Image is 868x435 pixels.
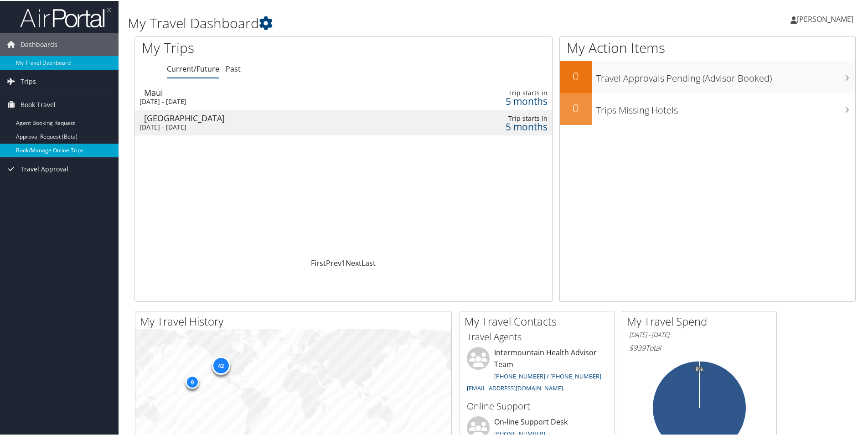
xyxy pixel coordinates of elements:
h3: Travel Approvals Pending (Advisor Booked) [596,67,855,84]
div: Trip starts in [438,88,548,96]
a: [EMAIL_ADDRESS][DOMAIN_NAME] [467,383,563,391]
h2: My Travel Spend [627,313,776,328]
span: [PERSON_NAME] [797,13,853,23]
a: Next [346,257,362,267]
a: 0Travel Approvals Pending (Advisor Booked) [560,60,855,92]
a: Past [226,63,241,73]
span: Dashboards [21,32,57,55]
h2: My Travel History [140,313,451,328]
a: Prev [326,257,341,267]
div: 5 months [438,122,548,130]
div: [DATE] - [DATE] [139,122,378,130]
div: Trip starts in [438,114,548,122]
h2: 0 [560,99,592,115]
h3: Trips Missing Hotels [596,98,855,116]
span: $939 [629,342,646,352]
a: [PHONE_NUMBER] / [PHONE_NUMBER] [494,371,601,379]
h3: Travel Agents [467,330,607,342]
h1: My Trips [142,37,372,57]
h6: [DATE] - [DATE] [629,330,770,338]
h2: My Travel Contacts [465,313,614,328]
h1: My Action Items [560,37,855,57]
h6: Total [629,342,770,352]
a: Last [362,257,376,267]
div: [DATE] - [DATE] [139,97,378,105]
tspan: 0% [696,366,703,371]
a: Current/Future [167,63,219,73]
div: 42 [212,356,230,374]
div: Maui [144,88,383,96]
li: Intermountain Health Advisor Team [462,346,612,395]
img: airportal-logo.png [20,6,111,27]
h1: My Travel Dashboard [128,13,618,32]
span: Book Travel [21,93,56,115]
div: 9 [186,374,199,388]
h3: Online Support [467,399,607,412]
span: Travel Approval [21,157,68,180]
h2: 0 [560,67,592,83]
a: [PERSON_NAME] [790,5,863,32]
a: 0Trips Missing Hotels [560,92,855,124]
span: Trips [21,69,36,92]
a: 1 [341,257,346,267]
a: First [311,257,326,267]
div: 5 months [438,96,548,104]
div: [GEOGRAPHIC_DATA] [144,113,383,121]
